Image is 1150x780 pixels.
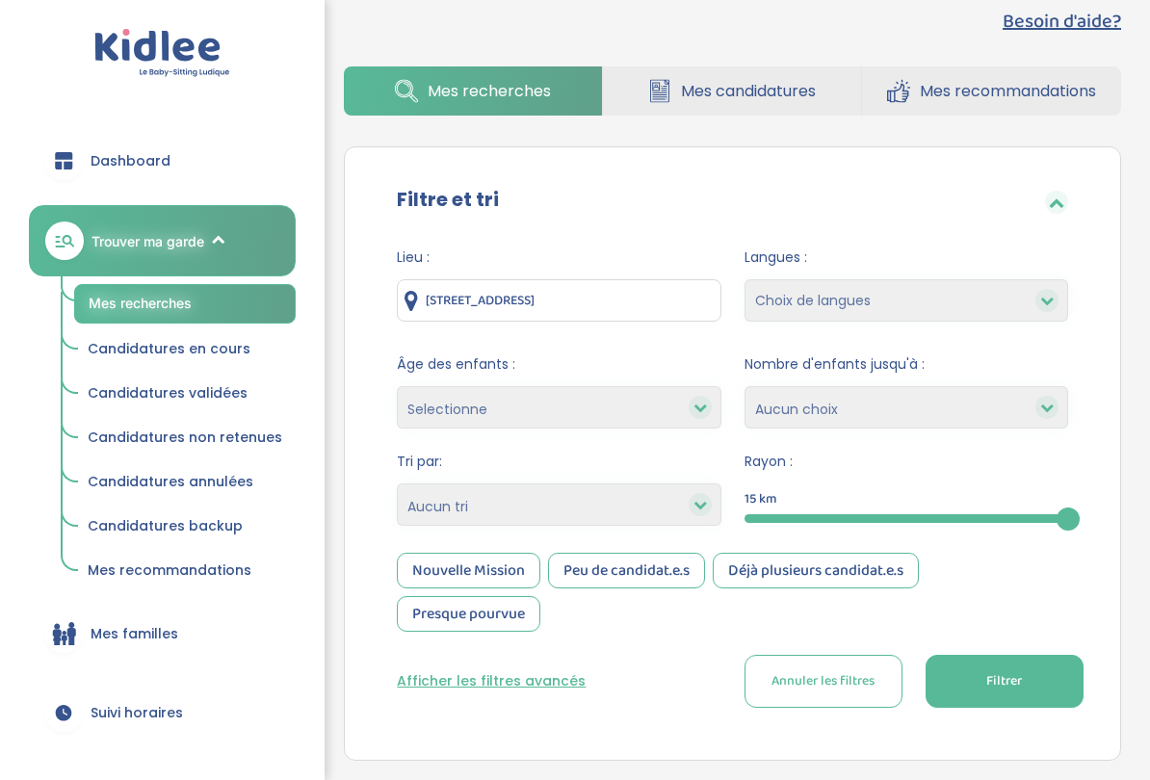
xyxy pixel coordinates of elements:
span: Annuler les filtres [771,671,875,691]
span: Mes recherches [89,295,192,311]
div: Nouvelle Mission [397,553,540,588]
span: 15 km [745,489,777,509]
button: Afficher les filtres avancés [397,671,586,691]
a: Mes recommandations [74,553,296,589]
span: Mes recommandations [920,79,1096,103]
span: Candidatures validées [88,383,248,403]
span: Mes candidatures [681,79,816,103]
span: Nombre d'enfants jusqu'à : [745,354,1068,375]
label: Filtre et tri [397,185,499,214]
img: logo.svg [94,29,230,78]
a: Mes recherches [74,284,296,324]
a: Candidatures annulées [74,464,296,501]
div: Presque pourvue [397,596,540,632]
a: Suivi horaires [29,678,296,747]
span: Suivi horaires [91,703,183,723]
span: Candidatures annulées [88,472,253,491]
span: Mes recherches [428,79,551,103]
span: Mes familles [91,624,178,644]
a: Candidatures backup [74,508,296,545]
span: Mes recommandations [88,560,251,580]
span: Langues : [745,247,1068,268]
a: Mes familles [29,599,296,668]
button: Annuler les filtres [745,655,902,708]
span: Candidatures en cours [88,339,250,358]
a: Mes recherches [344,66,602,116]
a: Candidatures en cours [74,331,296,368]
button: Besoin d'aide? [1003,7,1121,36]
span: Tri par: [397,452,720,472]
span: Filtrer [986,671,1022,691]
a: Candidatures non retenues [74,420,296,456]
span: Âge des enfants : [397,354,720,375]
span: Candidatures backup [88,516,243,535]
a: Trouver ma garde [29,205,296,276]
input: Ville ou code postale [397,279,720,322]
div: Déjà plusieurs candidat.e.s [713,553,919,588]
a: Dashboard [29,126,296,195]
span: Lieu : [397,247,720,268]
a: Candidatures validées [74,376,296,412]
a: Mes candidatures [603,66,861,116]
button: Filtrer [926,655,1084,708]
div: Peu de candidat.e.s [548,553,705,588]
span: Dashboard [91,151,170,171]
a: Mes recommandations [862,66,1121,116]
span: Candidatures non retenues [88,428,282,447]
span: Trouver ma garde [91,231,204,251]
span: Rayon : [745,452,1068,472]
